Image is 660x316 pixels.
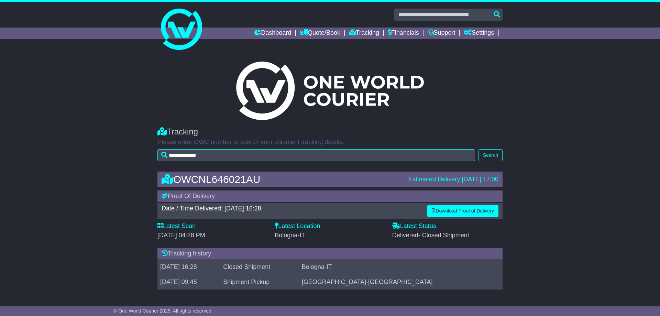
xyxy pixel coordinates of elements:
span: - Closed Shipment [418,232,469,239]
span: [DATE] 04:28 PM [157,232,205,239]
td: Shipment Pickup [220,275,299,290]
a: Tracking [349,28,379,39]
p: Please enter OWC number to search your shipment tracking details. [157,139,503,146]
button: Search [478,149,503,161]
div: Proof Of Delivery [157,190,503,202]
a: Dashboard [254,28,291,39]
div: Tracking [157,127,503,137]
td: Bologna-IT [299,260,503,275]
a: Settings [464,28,494,39]
td: Closed Shipment [220,260,299,275]
div: OWCNL646021AU [158,174,405,185]
label: Latest Location [275,222,320,230]
td: [GEOGRAPHIC_DATA]-[GEOGRAPHIC_DATA] [299,275,503,290]
td: [DATE] 09:45 [157,275,220,290]
td: [DATE] 16:28 [157,260,220,275]
div: Tracking history [157,248,503,260]
div: Estimated Delivery [DATE] 17:00 [408,176,498,183]
img: Light [236,62,424,120]
a: Support [428,28,455,39]
span: Bologna-IT [275,232,305,239]
label: Latest Scan [157,222,196,230]
a: Download Proof of Delivery [427,205,498,217]
div: Date / Time Delivered: [DATE] 16:28 [162,205,420,213]
a: Quote/Book [300,28,340,39]
a: Financials [388,28,419,39]
span: Delivered [392,232,469,239]
label: Latest Status [392,222,436,230]
span: © One World Courier 2025. All rights reserved. [113,308,213,314]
